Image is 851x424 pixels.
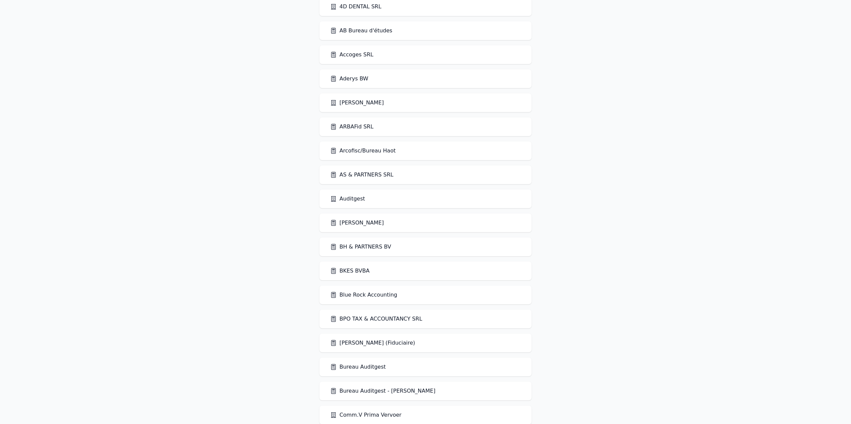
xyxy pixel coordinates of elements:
a: Comm.V Prima Vervoer [330,411,401,419]
a: Blue Rock Accounting [330,291,397,299]
a: BPO TAX & ACCOUNTANCY SRL [330,315,422,323]
a: [PERSON_NAME] (Fiduciaire) [330,339,415,347]
a: AS & PARTNERS SRL [330,171,393,179]
a: BH & PARTNERS BV [330,243,391,251]
a: Aderys BW [330,75,368,83]
a: Arcofisc/Bureau Haot [330,147,395,155]
a: AB Bureau d'études [330,27,392,35]
a: [PERSON_NAME] [330,99,384,107]
a: Bureau Auditgest - [PERSON_NAME] [330,387,436,395]
a: 4D DENTAL SRL [330,3,381,11]
a: [PERSON_NAME] [330,219,384,227]
a: Auditgest [330,195,365,203]
a: Bureau Auditgest [330,363,386,371]
a: Accoges SRL [330,51,373,59]
a: ARBAFid SRL [330,123,373,131]
a: BKES BVBA [330,267,369,275]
